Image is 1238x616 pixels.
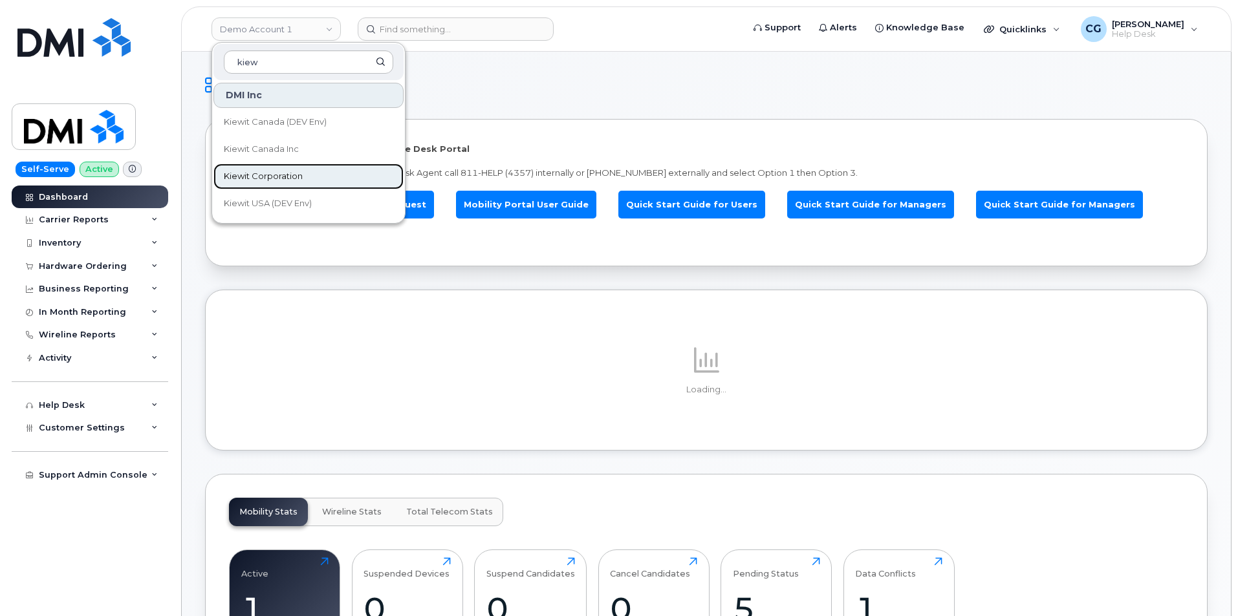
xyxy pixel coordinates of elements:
a: Mobility Portal User Guide [456,191,596,218]
div: Active [241,557,268,579]
a: Quick Start Guide for Managers [787,191,954,218]
span: Kiewit USA (DEV Env) [224,197,312,210]
span: Kiewit Corporation [224,170,303,183]
span: Total Telecom Stats [406,507,493,517]
a: Quick Start Guide for Managers [976,191,1143,218]
a: Kiewit Corporation [213,164,404,189]
p: To speak with a Mobile Device Service Desk Agent call 811-HELP (4357) internally or [PHONE_NUMBER... [229,167,1184,179]
div: Cancel Candidates [610,557,690,579]
span: Wireline Stats [322,507,382,517]
a: Kiewit Canada (DEV Env) [213,109,404,135]
div: Suspend Candidates [486,557,575,579]
div: Data Conflicts [855,557,916,579]
input: Search [224,50,393,74]
a: Kiewit USA (DEV Env) [213,191,404,217]
div: Pending Status [733,557,799,579]
span: Kiewit Canada (DEV Env) [224,116,327,129]
p: Welcome to the Mobile Device Service Desk Portal [229,143,1184,155]
a: Quick Start Guide for Users [618,191,765,218]
a: Kiewit Canada Inc [213,136,404,162]
div: DMI Inc [213,83,404,108]
span: Kiewit Canada Inc [224,143,299,156]
p: Loading... [229,384,1184,396]
div: Suspended Devices [364,557,450,579]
